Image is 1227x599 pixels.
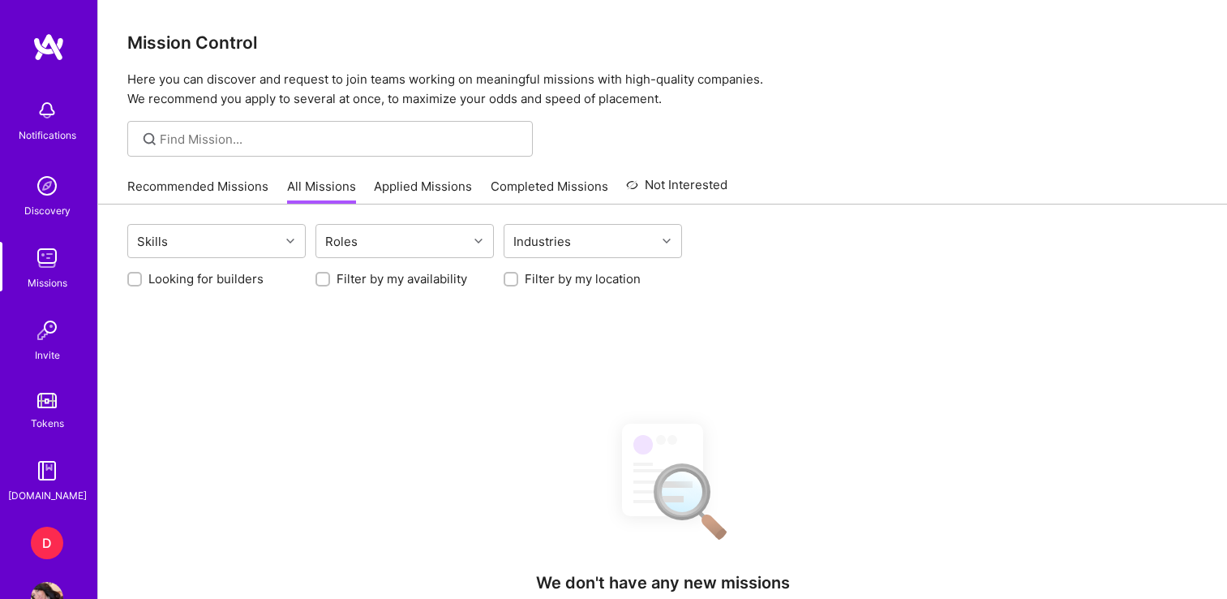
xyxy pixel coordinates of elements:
[148,270,264,287] label: Looking for builders
[525,270,641,287] label: Filter by my location
[28,274,67,291] div: Missions
[31,242,63,274] img: teamwork
[337,270,467,287] label: Filter by my availability
[663,237,671,245] i: icon Chevron
[19,127,76,144] div: Notifications
[37,393,57,408] img: tokens
[31,170,63,202] img: discovery
[491,178,608,205] a: Completed Missions
[374,178,472,205] a: Applied Missions
[31,527,63,559] div: D
[31,415,64,432] div: Tokens
[287,178,356,205] a: All Missions
[31,94,63,127] img: bell
[31,314,63,347] img: Invite
[474,237,483,245] i: icon Chevron
[32,32,65,62] img: logo
[286,237,294,245] i: icon Chevron
[127,178,268,205] a: Recommended Missions
[127,32,1198,53] h3: Mission Control
[509,230,575,253] div: Industries
[127,70,1198,109] p: Here you can discover and request to join teams working on meaningful missions with high-quality ...
[160,131,521,148] input: Find Mission...
[536,573,790,593] h4: We don't have any new missions
[321,230,362,253] div: Roles
[24,202,71,219] div: Discovery
[594,409,731,551] img: No Results
[8,487,87,504] div: [DOMAIN_NAME]
[626,175,727,205] a: Not Interested
[140,130,159,149] i: icon SearchGrey
[133,230,172,253] div: Skills
[35,347,60,364] div: Invite
[31,455,63,487] img: guide book
[27,527,67,559] a: D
